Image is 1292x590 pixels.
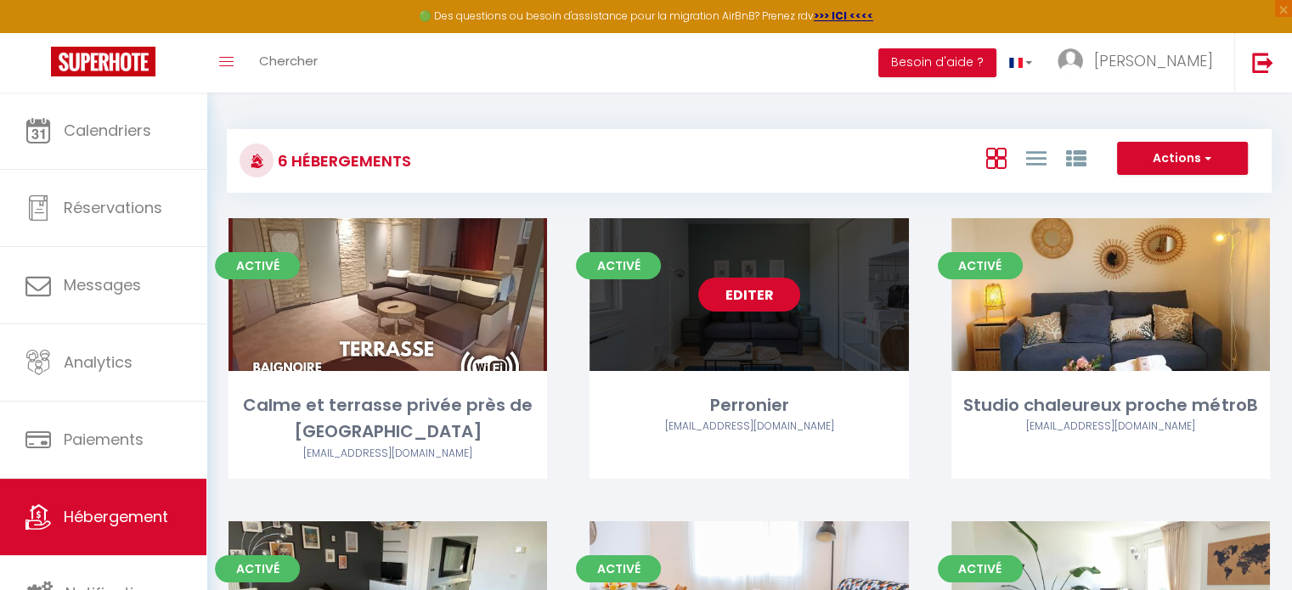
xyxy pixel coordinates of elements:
img: logout [1252,52,1273,73]
div: Airbnb [951,419,1270,435]
span: Activé [938,555,1023,582]
span: Hébergement [64,506,168,527]
a: Chercher [246,33,330,93]
div: Perronier [590,392,908,419]
span: [PERSON_NAME] [1094,50,1213,71]
a: Vue en Box [985,143,1006,171]
a: >>> ICI <<<< [814,8,873,23]
span: Activé [576,555,661,582]
span: Activé [215,555,300,582]
a: Editer [698,278,800,312]
img: Super Booking [51,47,155,76]
span: Calendriers [64,120,151,141]
div: Airbnb [228,446,547,462]
span: Réservations [64,197,162,218]
img: ... [1058,48,1083,74]
span: Activé [215,252,300,279]
a: ... [PERSON_NAME] [1045,33,1234,93]
div: Airbnb [590,419,908,435]
button: Actions [1117,142,1248,176]
a: Vue par Groupe [1065,143,1086,171]
button: Besoin d'aide ? [878,48,996,77]
h3: 6 Hébergements [274,142,411,180]
span: Paiements [64,429,144,450]
div: Calme et terrasse privée près de [GEOGRAPHIC_DATA] [228,392,547,446]
span: Chercher [259,52,318,70]
div: Studio chaleureux proche métroB [951,392,1270,419]
span: Activé [938,252,1023,279]
span: Activé [576,252,661,279]
span: Analytics [64,351,133,373]
span: Messages [64,274,141,295]
a: Vue en Liste [1025,143,1046,171]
